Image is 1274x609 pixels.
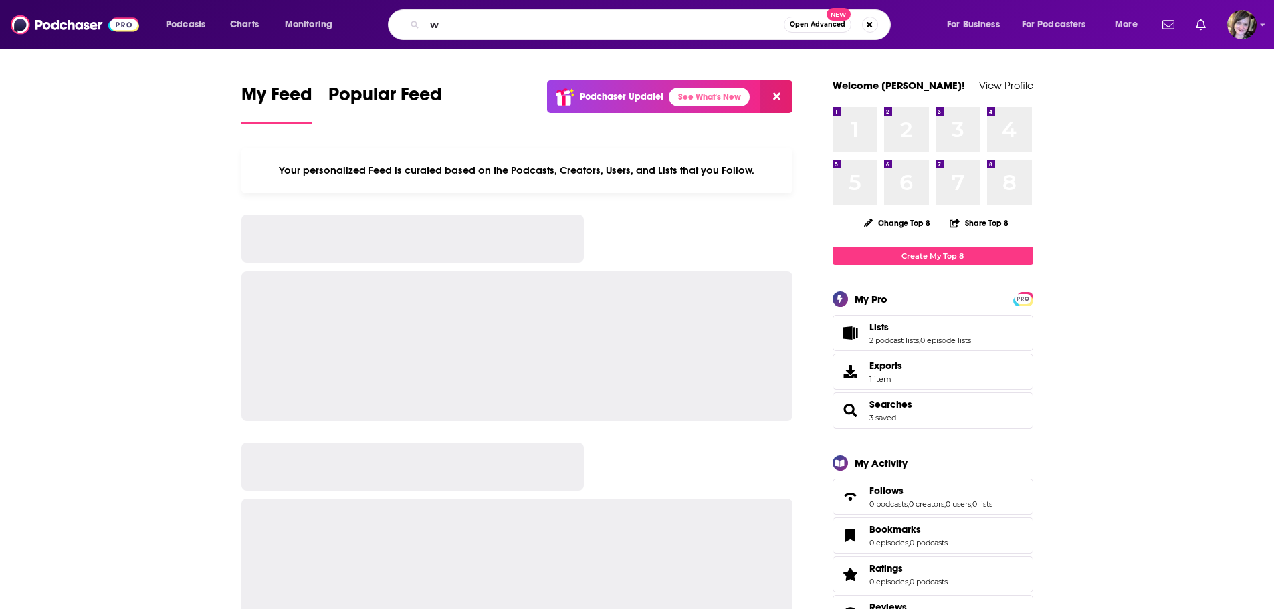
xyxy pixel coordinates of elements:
[276,14,350,35] button: open menu
[908,499,909,509] span: ,
[869,321,971,333] a: Lists
[869,485,904,497] span: Follows
[855,457,908,469] div: My Activity
[946,499,971,509] a: 0 users
[1227,10,1257,39] img: User Profile
[972,499,992,509] a: 0 lists
[1227,10,1257,39] span: Logged in as IAmMBlankenship
[669,88,750,106] a: See What's New
[938,14,1017,35] button: open menu
[11,12,139,37] img: Podchaser - Follow, Share and Rate Podcasts
[1105,14,1154,35] button: open menu
[944,499,946,509] span: ,
[837,401,864,420] a: Searches
[869,577,908,586] a: 0 episodes
[910,577,948,586] a: 0 podcasts
[869,336,919,345] a: 2 podcast lists
[1115,15,1138,34] span: More
[920,336,971,345] a: 0 episode lists
[328,83,442,114] span: Popular Feed
[241,83,312,124] a: My Feed
[790,21,845,28] span: Open Advanced
[230,15,259,34] span: Charts
[909,499,944,509] a: 0 creators
[1190,13,1211,36] a: Show notifications dropdown
[580,91,663,102] p: Podchaser Update!
[869,360,902,372] span: Exports
[328,83,442,124] a: Popular Feed
[833,392,1033,429] span: Searches
[1227,10,1257,39] button: Show profile menu
[919,336,920,345] span: ,
[869,499,908,509] a: 0 podcasts
[837,526,864,545] a: Bookmarks
[869,562,903,574] span: Ratings
[949,210,1009,236] button: Share Top 8
[869,523,948,535] a: Bookmarks
[1022,15,1086,34] span: For Podcasters
[869,398,912,410] a: Searches
[221,14,267,35] a: Charts
[833,354,1033,390] a: Exports
[869,413,896,422] a: 3 saved
[979,79,1033,92] a: View Profile
[166,15,205,34] span: Podcasts
[837,324,864,342] a: Lists
[837,362,864,381] span: Exports
[425,14,784,35] input: Search podcasts, credits, & more...
[241,83,312,114] span: My Feed
[833,517,1033,554] span: Bookmarks
[833,479,1033,515] span: Follows
[285,15,332,34] span: Monitoring
[869,321,889,333] span: Lists
[971,499,972,509] span: ,
[869,374,902,384] span: 1 item
[837,565,864,584] a: Ratings
[869,485,992,497] a: Follows
[947,15,1000,34] span: For Business
[856,215,939,231] button: Change Top 8
[1157,13,1180,36] a: Show notifications dropdown
[1013,14,1105,35] button: open menu
[401,9,904,40] div: Search podcasts, credits, & more...
[833,556,1033,592] span: Ratings
[855,293,887,306] div: My Pro
[869,523,921,535] span: Bookmarks
[156,14,223,35] button: open menu
[833,79,965,92] a: Welcome [PERSON_NAME]!
[869,562,948,574] a: Ratings
[833,247,1033,265] a: Create My Top 8
[837,487,864,506] a: Follows
[833,315,1033,351] span: Lists
[241,148,793,193] div: Your personalized Feed is curated based on the Podcasts, Creators, Users, and Lists that you Follow.
[784,17,851,33] button: Open AdvancedNew
[827,8,851,21] span: New
[1015,293,1031,303] a: PRO
[908,577,910,586] span: ,
[910,538,948,547] a: 0 podcasts
[869,538,908,547] a: 0 episodes
[908,538,910,547] span: ,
